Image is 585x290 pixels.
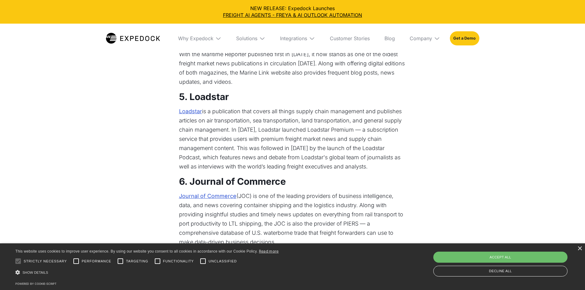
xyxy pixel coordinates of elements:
div: Solutions [231,24,270,53]
div: Integrations [275,24,320,53]
a: Customer Stories [325,24,375,53]
p: (JOC) is one of the leading providers of business intelligence, data, and news covering container... [179,191,406,247]
span: Unclassified [209,259,237,264]
div: Decline all [433,266,567,276]
a: Blog [380,24,400,53]
div: Show details [15,268,279,277]
p: is a publication that covers all things supply chain management and publishes articles on air tra... [179,107,406,171]
div: Company [405,24,445,53]
p: is the online home for the Maritime Reporter and MarineNews magazines. With the Maritime Reporter... [179,41,406,87]
div: Company [410,35,432,41]
div: Solutions [236,35,257,41]
div: Close [577,246,582,251]
iframe: Chat Widget [554,261,585,290]
div: Accept all [433,252,567,263]
span: Targeting [126,259,148,264]
span: Performance [82,259,111,264]
strong: 5. Loadstar [179,91,229,102]
strong: 6. Journal of Commerce [179,176,286,187]
a: Loadstar [179,107,202,116]
a: Get a Demo [450,31,479,45]
a: Read more [259,249,279,253]
a: Journal of Commerce [179,191,236,201]
a: Powered by cookie-script [15,282,57,285]
div: Why Expedock [178,35,213,41]
div: NEW RELEASE: Expedock Launches [5,5,580,19]
span: Strictly necessary [24,259,67,264]
span: Functionality [163,259,194,264]
a: FREIGHT AI AGENTS - FREYA & AI OUTLOOK AUTOMATION [5,12,580,18]
div: Integrations [280,35,307,41]
span: Show details [22,271,48,274]
span: This website uses cookies to improve user experience. By using our website you consent to all coo... [15,249,258,253]
div: Why Expedock [173,24,226,53]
